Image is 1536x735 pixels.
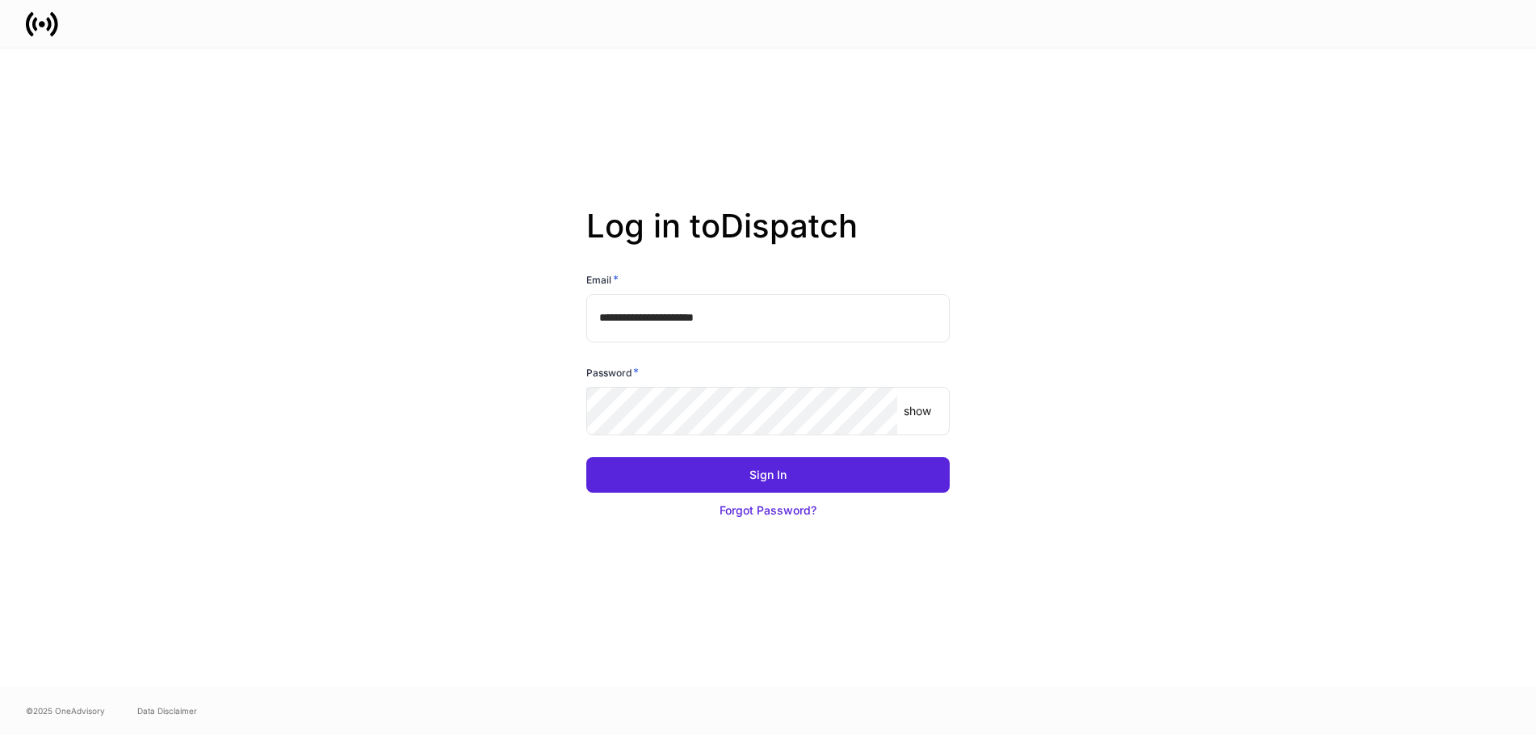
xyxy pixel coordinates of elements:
h2: Log in to Dispatch [586,207,950,271]
button: Forgot Password? [586,493,950,528]
p: show [904,403,931,419]
button: Sign In [586,457,950,493]
div: Forgot Password? [720,502,816,519]
h6: Email [586,271,619,288]
a: Data Disclaimer [137,704,197,717]
div: Sign In [749,467,787,483]
h6: Password [586,364,639,380]
span: © 2025 OneAdvisory [26,704,105,717]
